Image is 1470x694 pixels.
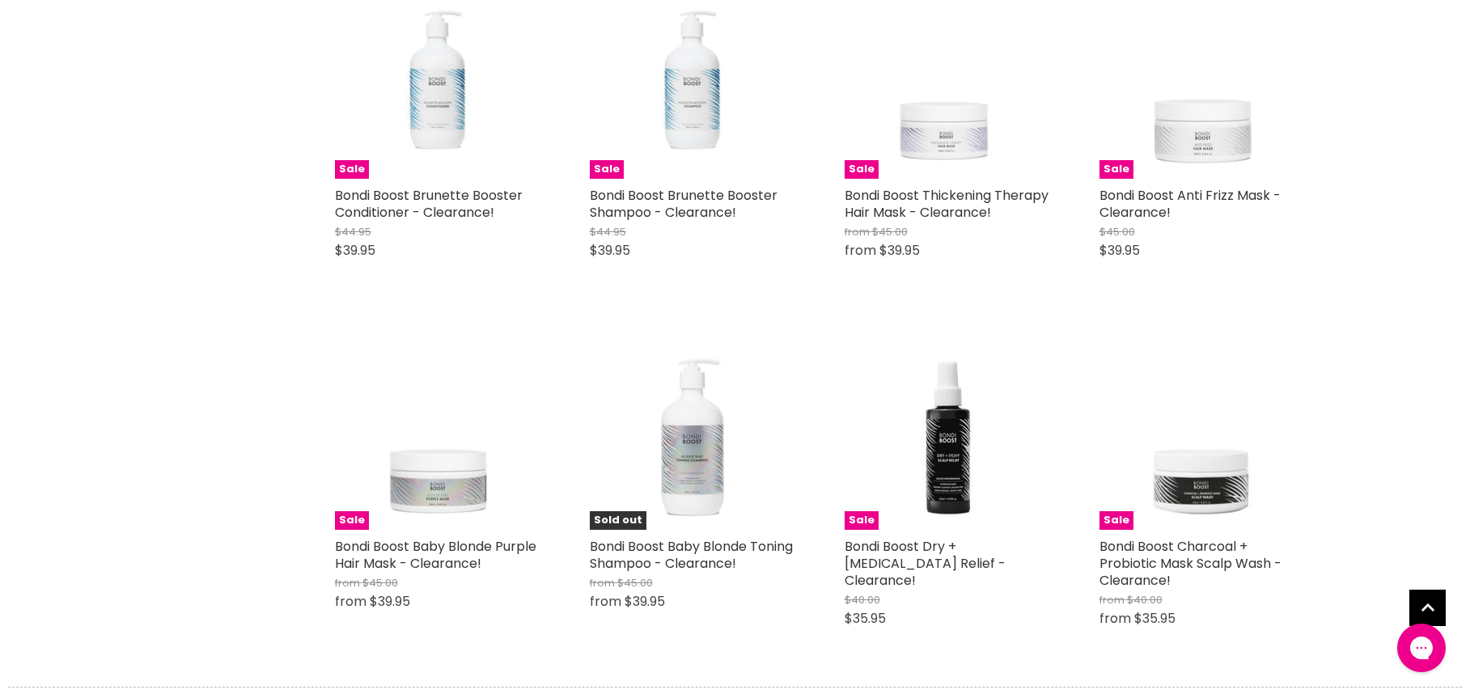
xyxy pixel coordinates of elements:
[845,160,879,179] span: Sale
[872,224,908,239] span: $45.00
[845,241,876,260] span: from
[1099,160,1133,179] span: Sale
[617,575,653,590] span: $45.00
[335,324,541,530] a: Bondi Boost Baby Blonde Purple Hair Mask - Clearance!Sale
[845,324,1051,530] img: Bondi Boost Dry + Itchy Scalp Relief - Clearance!
[335,186,523,222] a: Bondi Boost Brunette Booster Conditioner - Clearance!
[1099,224,1135,239] span: $45.00
[1099,537,1281,590] a: Bondi Boost Charcoal + Probiotic Mask Scalp Wash - Clearance!
[1099,511,1133,530] span: Sale
[590,592,621,611] span: from
[845,511,879,530] span: Sale
[590,575,615,590] span: from
[1389,618,1454,678] iframe: Gorgias live chat messenger
[590,537,793,573] a: Bondi Boost Baby Blonde Toning Shampoo - Clearance!
[590,324,796,530] img: Bondi Boost Baby Blonde Toning Shampoo - Clearance!
[335,511,369,530] span: Sale
[1099,324,1306,530] a: Bondi Boost Charcoal + Probiotic Mask Scalp Wash - Clearance!Sale
[335,537,536,573] a: Bondi Boost Baby Blonde Purple Hair Mask - Clearance!
[879,241,920,260] span: $39.95
[845,537,1006,590] a: Bondi Boost Dry + [MEDICAL_DATA] Relief - Clearance!
[625,592,665,611] span: $39.95
[845,186,1048,222] a: Bondi Boost Thickening Therapy Hair Mask - Clearance!
[370,592,410,611] span: $39.95
[590,241,630,260] span: $39.95
[335,592,366,611] span: from
[590,186,777,222] a: Bondi Boost Brunette Booster Shampoo - Clearance!
[335,160,369,179] span: Sale
[590,511,646,530] span: Sold out
[845,609,886,628] span: $35.95
[590,160,624,179] span: Sale
[845,592,880,607] span: $40.00
[1099,241,1140,260] span: $39.95
[335,224,371,239] span: $44.95
[590,224,626,239] span: $44.95
[1134,609,1176,628] span: $35.95
[335,324,541,530] img: Bondi Boost Baby Blonde Purple Hair Mask - Clearance!
[1099,609,1131,628] span: from
[1127,592,1163,607] span: $40.00
[1099,186,1281,222] a: Bondi Boost Anti Frizz Mask - Clearance!
[1099,592,1125,607] span: from
[335,575,360,590] span: from
[362,575,398,590] span: $45.00
[845,224,870,239] span: from
[590,324,796,530] a: Bondi Boost Baby Blonde Toning Shampoo - Clearance!Sold out
[335,241,375,260] span: $39.95
[845,324,1051,530] a: Bondi Boost Dry + Itchy Scalp Relief - Clearance!Sale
